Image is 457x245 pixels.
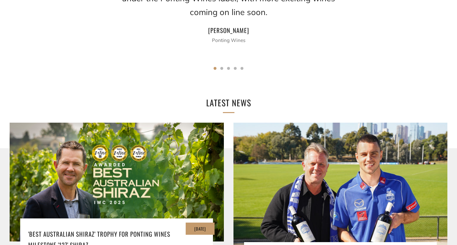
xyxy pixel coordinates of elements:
button: 1 [214,67,216,70]
time: [DATE] [194,225,206,232]
button: 4 [234,67,237,70]
button: 5 [241,67,243,70]
p: Ponting Wines [120,36,338,45]
button: 3 [227,67,230,70]
h4: [PERSON_NAME] [120,25,338,36]
h2: Latest News [123,96,334,110]
button: 2 [220,67,223,70]
img: 'Best Australian Shiraz' Trophy for Ponting Wines Milestone '127' Shiraz [10,123,224,241]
